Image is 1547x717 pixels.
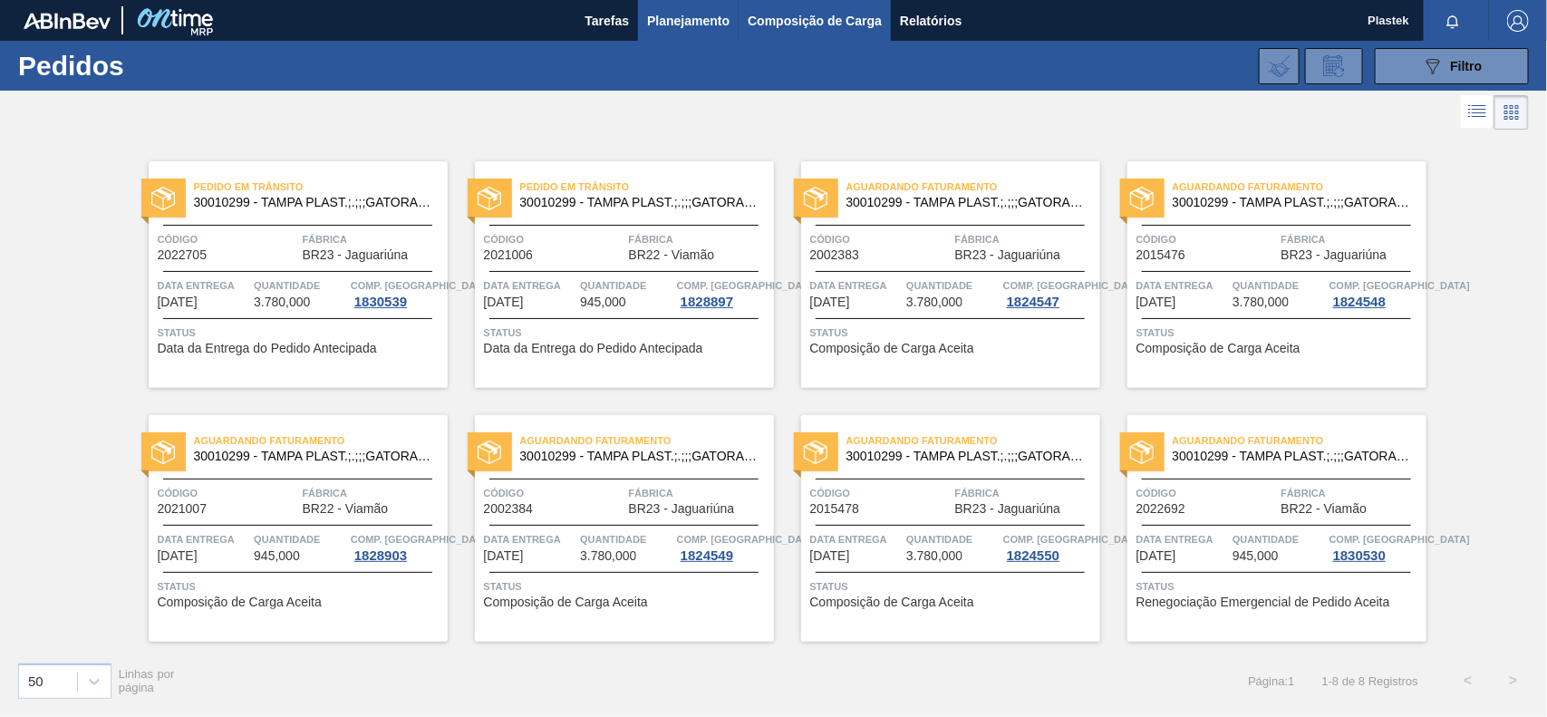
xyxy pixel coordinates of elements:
span: BR22 - Viamão [1281,502,1368,516]
div: Visão em Cards [1494,95,1529,130]
span: Aguardando Faturamento [1173,178,1426,196]
span: Código [158,484,298,502]
span: BR22 - Viamão [303,502,389,516]
span: 2021007 [158,502,208,516]
span: Código [810,484,951,502]
span: Status [158,324,443,342]
span: BR23 - Jaguariúna [1281,248,1387,262]
span: Aguardando Faturamento [1173,431,1426,450]
span: Renegociação Emergencial de Pedido Aceita [1136,596,1390,609]
span: 2002383 [810,248,860,262]
span: Código [810,230,951,248]
img: TNhmsLtSVTkK8tSr43FrP2fwEKptu5GPRR3wAAAABJRU5ErkJggg== [24,13,111,29]
button: Notificações [1424,8,1482,34]
span: Relatórios [900,10,962,32]
span: 30010299 - TAMPA PLAST.;.;;;GATORADE PET500; [520,450,759,463]
span: Comp. Carga [1329,276,1470,295]
span: 3.780,000 [906,296,962,309]
span: 30010299 - TAMPA PLAST.;.;;;GATORADE PET500; [1173,450,1412,463]
span: BR23 - Jaguariúna [629,502,735,516]
span: BR23 - Jaguariúna [955,248,1061,262]
div: 1824549 [677,548,737,563]
span: Quantidade [1233,530,1325,548]
span: Composição de Carga Aceita [484,596,648,609]
span: 23/09/2025 [484,549,524,563]
span: 2002384 [484,502,534,516]
span: Código [484,230,624,248]
div: 1824548 [1329,295,1389,309]
span: Status [810,324,1096,342]
a: statusAguardando Faturamento30010299 - TAMPA PLAST.;.;;;GATORADE PET500;Código2002384FábricaBR23 ... [448,415,774,642]
span: Data entrega [484,276,576,295]
span: Quantidade [580,530,672,548]
span: 30010299 - TAMPA PLAST.;.;;;GATORADE PET500; [846,450,1086,463]
span: BR23 - Jaguariúna [955,502,1061,516]
span: Comp. Carga [1003,530,1144,548]
span: Fábrica [1281,230,1422,248]
a: statusAguardando Faturamento30010299 - TAMPA PLAST.;.;;;GATORADE PET500;Código2015478FábricaBR23 ... [774,415,1100,642]
div: Visão em Lista [1461,95,1494,130]
span: Quantidade [1233,276,1325,295]
div: 1824547 [1003,295,1063,309]
span: Composição de Carga [748,10,882,32]
span: 2022705 [158,248,208,262]
span: 3.780,000 [580,549,636,563]
span: 10/09/2025 [810,296,850,309]
a: Comp. [GEOGRAPHIC_DATA]1824547 [1003,276,1096,309]
span: Fábrica [955,484,1096,502]
span: 03/09/2025 [158,296,198,309]
div: Importar Negociações dos Pedidos [1259,48,1300,84]
span: 01/10/2025 [1136,549,1176,563]
span: 2022692 [1136,502,1186,516]
span: Data entrega [810,530,903,548]
span: Comp. Carga [1003,276,1144,295]
span: 30010299 - TAMPA PLAST.;.;;;GATORADE PET500; [194,196,433,209]
a: statusAguardando Faturamento30010299 - TAMPA PLAST.;.;;;GATORADE PET500;Código2021007FábricaBR22 ... [121,415,448,642]
span: Aguardando Faturamento [846,178,1100,196]
span: Código [484,484,624,502]
img: status [804,187,827,210]
span: Status [810,577,1096,596]
span: 2021006 [484,248,534,262]
img: Logout [1507,10,1529,32]
a: Comp. [GEOGRAPHIC_DATA]1824550 [1003,530,1096,563]
span: Aguardando Faturamento [520,431,774,450]
span: Status [484,577,769,596]
span: Composição de Carga Aceita [158,596,322,609]
a: Comp. [GEOGRAPHIC_DATA]1830539 [351,276,443,309]
span: Quantidade [254,530,346,548]
span: Status [484,324,769,342]
a: statusPedido em Trânsito30010299 - TAMPA PLAST.;.;;;GATORADE PET500;Código2021006FábricaBR22 - Vi... [448,161,774,388]
span: Quantidade [254,276,346,295]
span: Comp. Carga [351,530,491,548]
a: Comp. [GEOGRAPHIC_DATA]1830530 [1329,530,1422,563]
span: Fábrica [629,484,769,502]
span: Data entrega [158,530,250,548]
img: status [478,187,501,210]
span: Fábrica [303,230,443,248]
span: 945,000 [1233,549,1279,563]
span: 3.780,000 [906,549,962,563]
span: 30010299 - TAMPA PLAST.;.;;;GATORADE PET500; [194,450,433,463]
img: status [151,441,175,464]
a: Comp. [GEOGRAPHIC_DATA]1828897 [677,276,769,309]
span: Tarefas [585,10,629,32]
a: Comp. [GEOGRAPHIC_DATA]1824548 [1329,276,1422,309]
span: Planejamento [647,10,730,32]
span: Data da Entrega do Pedido Antecipada [158,342,377,355]
span: Data entrega [484,530,576,548]
span: Aguardando Faturamento [194,431,448,450]
span: Composição de Carga Aceita [1136,342,1300,355]
span: Composição de Carga Aceita [810,342,974,355]
span: Aguardando Faturamento [846,431,1100,450]
img: status [804,441,827,464]
span: BR23 - Jaguariúna [303,248,409,262]
span: Comp. Carga [677,530,817,548]
button: < [1445,658,1491,703]
span: Página : 1 [1248,674,1294,688]
span: 05/09/2025 [484,296,524,309]
div: 50 [28,673,44,689]
button: Filtro [1375,48,1529,84]
span: Composição de Carga Aceita [810,596,974,609]
a: statusAguardando Faturamento30010299 - TAMPA PLAST.;.;;;GATORADE PET500;Código2015476FábricaBR23 ... [1100,161,1426,388]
